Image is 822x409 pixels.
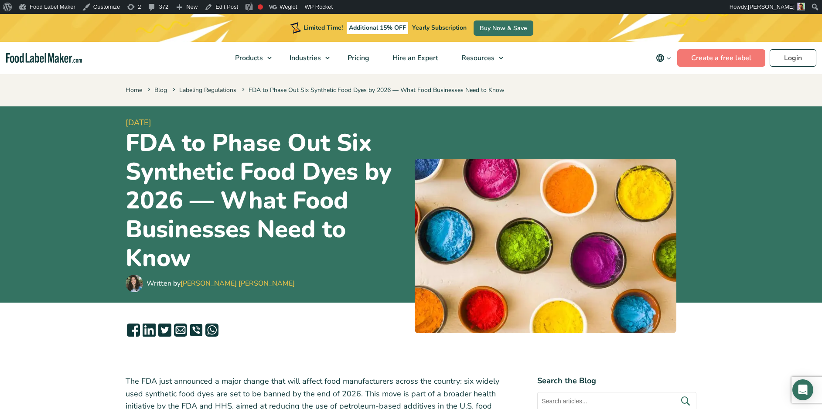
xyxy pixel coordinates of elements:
[232,53,264,63] span: Products
[474,20,533,36] a: Buy Now & Save
[224,42,276,74] a: Products
[126,117,408,129] span: [DATE]
[278,42,334,74] a: Industries
[287,53,322,63] span: Industries
[390,53,439,63] span: Hire an Expert
[154,86,167,94] a: Blog
[748,3,795,10] span: [PERSON_NAME]
[792,379,813,400] div: Open Intercom Messenger
[345,53,370,63] span: Pricing
[336,42,379,74] a: Pricing
[181,279,295,288] a: [PERSON_NAME] [PERSON_NAME]
[677,49,765,67] a: Create a free label
[179,86,236,94] a: Labeling Regulations
[347,22,408,34] span: Additional 15% OFF
[537,375,696,387] h4: Search the Blog
[770,49,816,67] a: Login
[450,42,508,74] a: Resources
[258,4,263,10] div: Focus keyphrase not set
[126,129,408,273] h1: FDA to Phase Out Six Synthetic Food Dyes by 2026 — What Food Businesses Need to Know
[381,42,448,74] a: Hire an Expert
[240,86,505,94] span: FDA to Phase Out Six Synthetic Food Dyes by 2026 — What Food Businesses Need to Know
[126,86,142,94] a: Home
[147,278,295,289] div: Written by
[459,53,495,63] span: Resources
[126,275,143,292] img: Maria Abi Hanna - Food Label Maker
[304,24,343,32] span: Limited Time!
[412,24,467,32] span: Yearly Subscription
